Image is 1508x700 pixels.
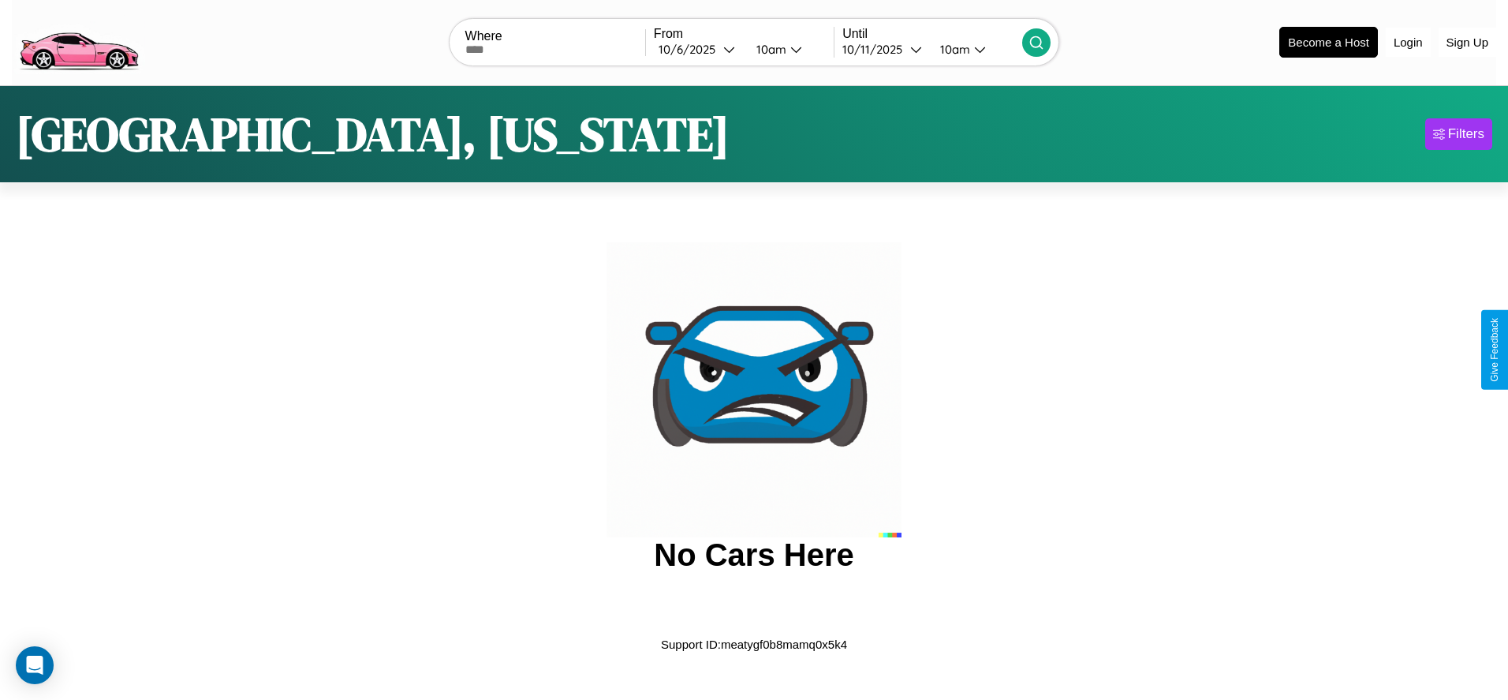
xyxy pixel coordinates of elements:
div: Filters [1448,126,1484,142]
h1: [GEOGRAPHIC_DATA], [US_STATE] [16,102,730,167]
button: Login [1386,28,1431,57]
div: 10am [748,42,790,57]
div: Give Feedback [1489,318,1500,382]
img: logo [12,8,145,74]
button: 10am [928,41,1022,58]
label: Where [465,29,645,43]
div: Open Intercom Messenger [16,646,54,684]
button: 10am [744,41,834,58]
div: 10 / 11 / 2025 [842,42,910,57]
label: From [654,27,834,41]
p: Support ID: meatygf0b8mamq0x5k4 [661,634,847,655]
button: Become a Host [1279,27,1378,58]
button: Filters [1425,118,1492,150]
h2: No Cars Here [654,537,853,573]
div: 10 / 6 / 2025 [659,42,723,57]
label: Until [842,27,1022,41]
button: 10/6/2025 [654,41,744,58]
div: 10am [932,42,974,57]
button: Sign Up [1439,28,1496,57]
img: car [607,242,901,537]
